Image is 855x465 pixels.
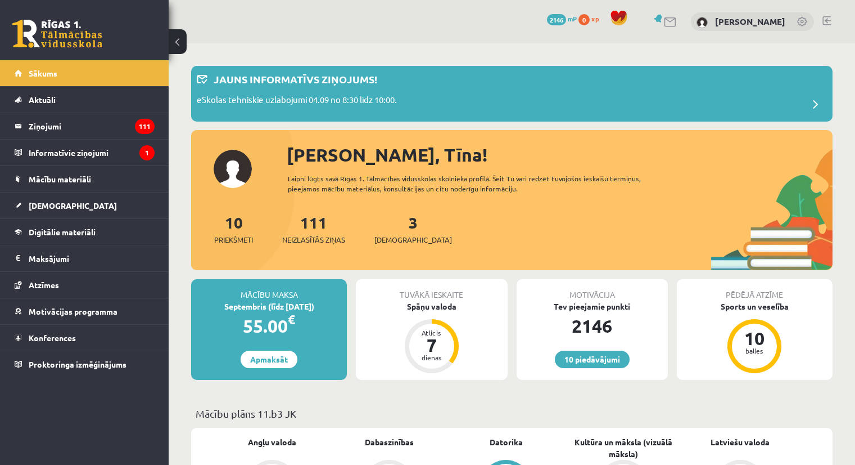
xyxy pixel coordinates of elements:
[711,436,770,448] a: Latviešu valoda
[356,279,507,301] div: Tuvākā ieskaite
[248,436,296,448] a: Angļu valoda
[547,14,566,25] span: 2146
[29,306,117,316] span: Motivācijas programma
[374,234,452,245] span: [DEMOGRAPHIC_DATA]
[555,351,630,368] a: 10 piedāvājumi
[139,145,155,160] i: 1
[241,351,297,368] a: Apmaksāt
[15,193,155,218] a: [DEMOGRAPHIC_DATA]
[677,279,833,301] div: Pēdējā atzīme
[191,312,347,339] div: 55.00
[517,312,668,339] div: 2146
[415,336,449,354] div: 7
[415,329,449,336] div: Atlicis
[29,95,56,105] span: Aktuāli
[356,301,507,375] a: Spāņu valoda Atlicis 7 dienas
[15,245,155,271] a: Maksājumi
[196,406,828,421] p: Mācību plāns 11.b3 JK
[365,436,414,448] a: Dabaszinības
[15,219,155,245] a: Digitālie materiāli
[15,113,155,139] a: Ziņojumi111
[214,71,377,87] p: Jauns informatīvs ziņojums!
[15,298,155,324] a: Motivācijas programma
[374,212,452,245] a: 3[DEMOGRAPHIC_DATA]
[29,245,155,271] legend: Maksājumi
[578,14,590,25] span: 0
[696,17,708,28] img: Tīna Treija
[287,141,833,168] div: [PERSON_NAME], Tīna!
[282,234,345,245] span: Neizlasītās ziņas
[547,14,577,23] a: 2146 mP
[15,351,155,377] a: Proktoringa izmēģinājums
[29,68,57,78] span: Sākums
[29,174,91,184] span: Mācību materiāli
[29,140,155,166] legend: Informatīvie ziņojumi
[197,93,397,109] p: eSkolas tehniskie uzlabojumi 04.09 no 8:30 līdz 10:00.
[214,234,253,245] span: Priekšmeti
[282,212,345,245] a: 111Neizlasītās ziņas
[288,173,673,194] div: Laipni lūgts savā Rīgas 1. Tālmācības vidusskolas skolnieka profilā. Šeit Tu vari redzēt tuvojošo...
[490,436,523,448] a: Datorika
[288,311,295,328] span: €
[29,113,155,139] legend: Ziņojumi
[517,301,668,312] div: Tev pieejamie punkti
[356,301,507,312] div: Spāņu valoda
[214,212,253,245] a: 10Priekšmeti
[29,280,59,290] span: Atzīmes
[677,301,833,375] a: Sports un veselība 10 balles
[578,14,604,23] a: 0 xp
[15,272,155,298] a: Atzīmes
[738,329,771,347] div: 10
[29,359,126,369] span: Proktoringa izmēģinājums
[415,354,449,361] div: dienas
[191,301,347,312] div: Septembris (līdz [DATE])
[591,14,599,23] span: xp
[15,166,155,192] a: Mācību materiāli
[568,14,577,23] span: mP
[197,71,827,116] a: Jauns informatīvs ziņojums! eSkolas tehniskie uzlabojumi 04.09 no 8:30 līdz 10:00.
[677,301,833,312] div: Sports un veselība
[565,436,682,460] a: Kultūra un māksla (vizuālā māksla)
[135,119,155,134] i: 111
[191,279,347,301] div: Mācību maksa
[15,325,155,351] a: Konferences
[15,60,155,86] a: Sākums
[738,347,771,354] div: balles
[15,87,155,113] a: Aktuāli
[29,200,117,211] span: [DEMOGRAPHIC_DATA]
[29,227,96,237] span: Digitālie materiāli
[15,140,155,166] a: Informatīvie ziņojumi1
[29,333,76,343] span: Konferences
[517,279,668,301] div: Motivācija
[715,16,785,27] a: [PERSON_NAME]
[12,20,102,48] a: Rīgas 1. Tālmācības vidusskola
